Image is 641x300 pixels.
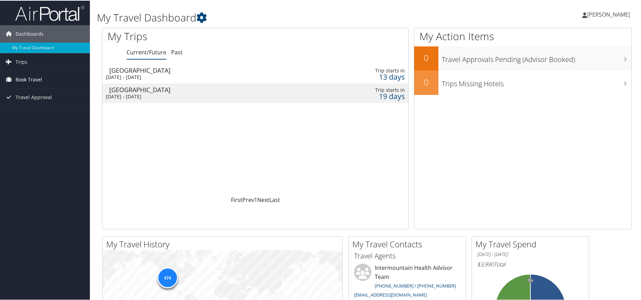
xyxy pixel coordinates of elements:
div: [GEOGRAPHIC_DATA] [109,86,301,92]
span: Travel Approval [16,88,52,105]
a: Past [171,48,183,55]
h1: My Trips [108,28,276,43]
h2: My Travel Contacts [352,238,466,249]
a: Next [257,195,269,203]
div: 19 days [338,92,405,99]
div: [DATE] - [DATE] [106,93,298,99]
span: [PERSON_NAME] [587,10,630,18]
div: [GEOGRAPHIC_DATA] [109,67,301,73]
a: [PERSON_NAME] [582,3,637,24]
div: 13 days [338,73,405,79]
a: [EMAIL_ADDRESS][DOMAIN_NAME] [354,291,427,297]
span: Book Travel [16,70,42,88]
div: [DATE] - [DATE] [106,73,298,80]
h1: My Travel Dashboard [97,10,457,24]
tspan: 0% [528,278,533,282]
h2: My Travel History [106,238,342,249]
img: airportal-logo.png [15,5,84,21]
div: 474 [157,267,178,288]
h2: My Travel Spend [475,238,589,249]
a: [PHONE_NUMBER] / [PHONE_NUMBER] [375,282,456,288]
h2: 0 [414,76,438,87]
span: $3,990 [477,260,494,267]
h1: My Action Items [414,28,631,43]
h2: 0 [414,51,438,63]
a: 0Trips Missing Hotels [414,70,631,94]
h6: [DATE] - [DATE] [477,250,584,257]
a: Last [269,195,280,203]
a: Prev [242,195,254,203]
span: Trips [16,53,27,70]
a: 1 [254,195,257,203]
h3: Travel Agents [354,250,461,260]
h6: Total [477,260,584,267]
a: Current/Future [127,48,166,55]
div: Trip starts in [338,86,405,92]
li: Intermountain Health Advisor Team [351,263,464,300]
h3: Trips Missing Hotels [442,75,631,88]
a: First [231,195,242,203]
a: 0Travel Approvals Pending (Advisor Booked) [414,46,631,70]
span: Dashboards [16,25,44,42]
h3: Travel Approvals Pending (Advisor Booked) [442,51,631,64]
div: Trip starts in [338,67,405,73]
